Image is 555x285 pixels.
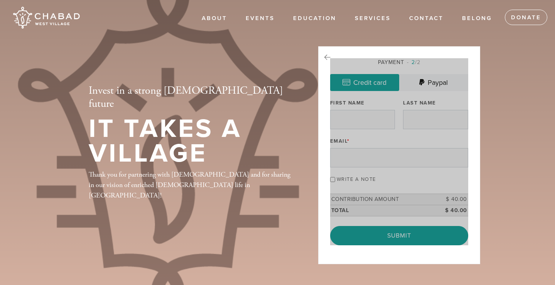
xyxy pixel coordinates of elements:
div: Thank you for partnering with [DEMOGRAPHIC_DATA] and for sharing in our vision of enriched [DEMOG... [89,169,293,201]
h2: Invest in a strong [DEMOGRAPHIC_DATA] future [89,84,293,110]
a: Belong [456,11,498,26]
a: Contact [403,11,449,26]
h1: It Takes a Village [89,116,293,166]
a: About [196,11,233,26]
a: Services [349,11,396,26]
a: Events [240,11,280,26]
a: EDUCATION [287,11,342,26]
img: Chabad%20West%20Village.png [12,4,81,32]
a: Donate [505,10,547,25]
